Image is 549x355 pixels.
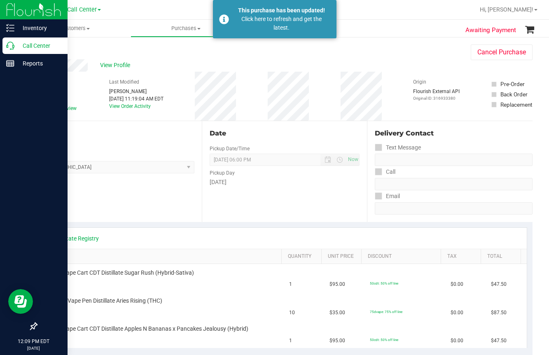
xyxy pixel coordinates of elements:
p: Call Center [14,41,64,51]
div: [DATE] 11:19:04 AM EDT [109,95,164,103]
label: Pickup Date/Time [210,145,250,152]
a: View Order Activity [109,103,151,109]
label: Last Modified [109,78,139,86]
span: Call Center [67,6,97,13]
div: [DATE] [210,178,360,187]
span: $95.00 [330,337,346,345]
a: View State Registry [50,234,99,243]
span: $47.50 [491,337,507,345]
div: This purchase has been updated! [234,6,330,15]
span: $0.00 [451,309,464,317]
div: Delivery Contact [375,128,533,138]
p: 12:09 PM EDT [4,338,64,345]
div: Flourish External API [413,88,460,101]
span: $47.50 [491,280,507,288]
a: Tax [447,253,477,260]
span: Customers [20,25,131,32]
span: FT 1g Vape Cart CDT Distillate Apples N Bananas x Pancakes Jealousy (Hybrid) [47,325,249,333]
a: Quantity [288,253,318,260]
span: View Profile [100,61,133,70]
span: 10 [290,309,295,317]
div: Date [210,128,360,138]
label: Call [375,166,395,178]
div: [PERSON_NAME] [109,88,164,95]
p: Reports [14,58,64,68]
a: Purchases [131,20,241,37]
span: $0.00 [451,280,464,288]
span: $95.00 [330,280,346,288]
a: SKU [49,253,278,260]
span: 50cdt: 50% off line [370,281,399,285]
span: 1 [290,280,292,288]
button: Cancel Purchase [471,44,533,60]
inline-svg: Call Center [6,42,14,50]
div: Pre-Order [500,80,525,88]
inline-svg: Inventory [6,24,14,32]
span: Awaiting Payment [465,26,516,35]
span: 75dvape: 75% off line [370,310,403,314]
span: $87.50 [491,309,507,317]
input: Format: (999) 999-9999 [375,154,533,166]
div: Location [36,128,194,138]
p: [DATE] [4,345,64,351]
span: 50cdt: 50% off line [370,338,399,342]
div: Replacement [500,100,532,109]
span: 1 [290,337,292,345]
iframe: Resource center [8,289,33,314]
span: Purchases [131,25,241,32]
span: FT 0.3g Vape Pen Distillate Aries Rising (THC) [47,297,163,305]
span: $35.00 [330,309,346,317]
div: Back Order [500,90,528,98]
inline-svg: Reports [6,59,14,68]
label: Origin [413,78,426,86]
span: $0.00 [451,337,464,345]
div: Click here to refresh and get the latest. [234,15,330,32]
label: Email [375,190,400,202]
span: Hi, [PERSON_NAME]! [480,6,533,13]
a: Discount [368,253,438,260]
p: Original ID: 316933380 [413,95,460,101]
span: FT 1g Vape Cart CDT Distillate Sugar Rush (Hybrid-Sativa) [47,269,194,277]
p: Inventory [14,23,64,33]
a: Customers [20,20,131,37]
label: Pickup Day [210,169,235,177]
a: Unit Price [328,253,358,260]
input: Format: (999) 999-9999 [375,178,533,190]
label: Text Message [375,142,421,154]
a: Total [487,253,517,260]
